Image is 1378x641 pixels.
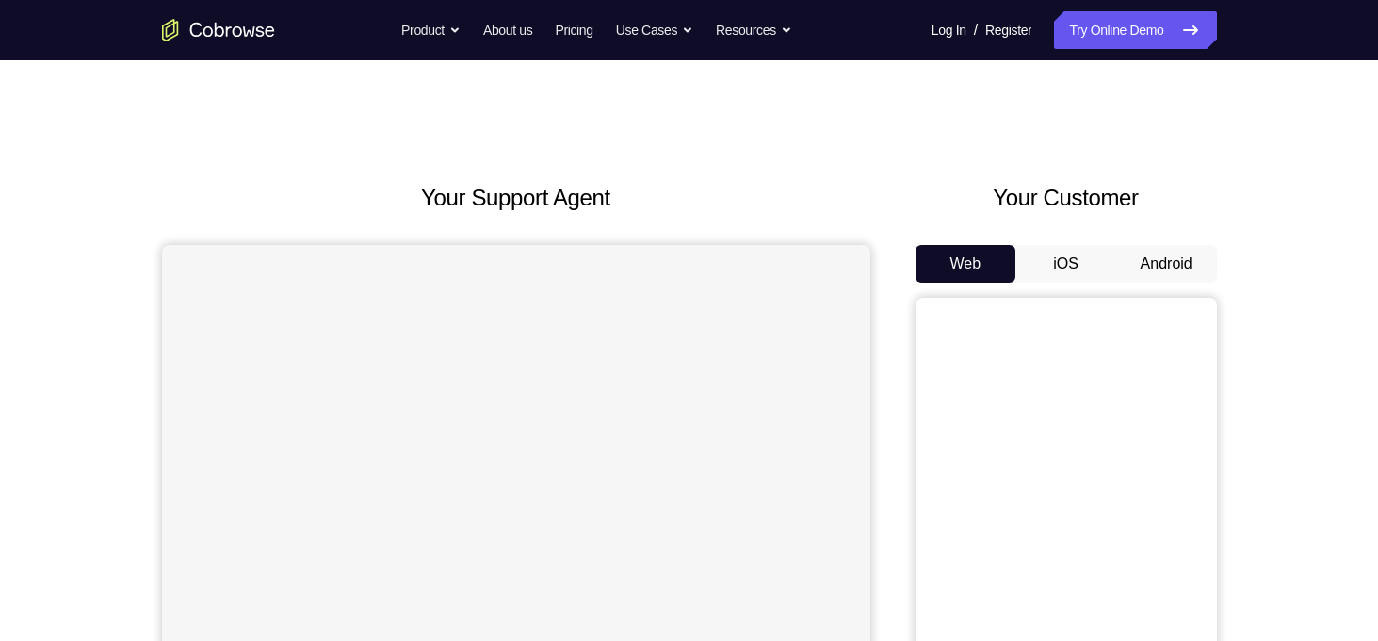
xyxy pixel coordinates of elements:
[974,19,978,41] span: /
[916,245,1016,283] button: Web
[932,11,966,49] a: Log In
[1116,245,1217,283] button: Android
[162,181,870,215] h2: Your Support Agent
[162,19,275,41] a: Go to the home page
[401,11,461,49] button: Product
[555,11,592,49] a: Pricing
[985,11,1031,49] a: Register
[916,181,1217,215] h2: Your Customer
[616,11,693,49] button: Use Cases
[716,11,792,49] button: Resources
[483,11,532,49] a: About us
[1015,245,1116,283] button: iOS
[1054,11,1216,49] a: Try Online Demo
